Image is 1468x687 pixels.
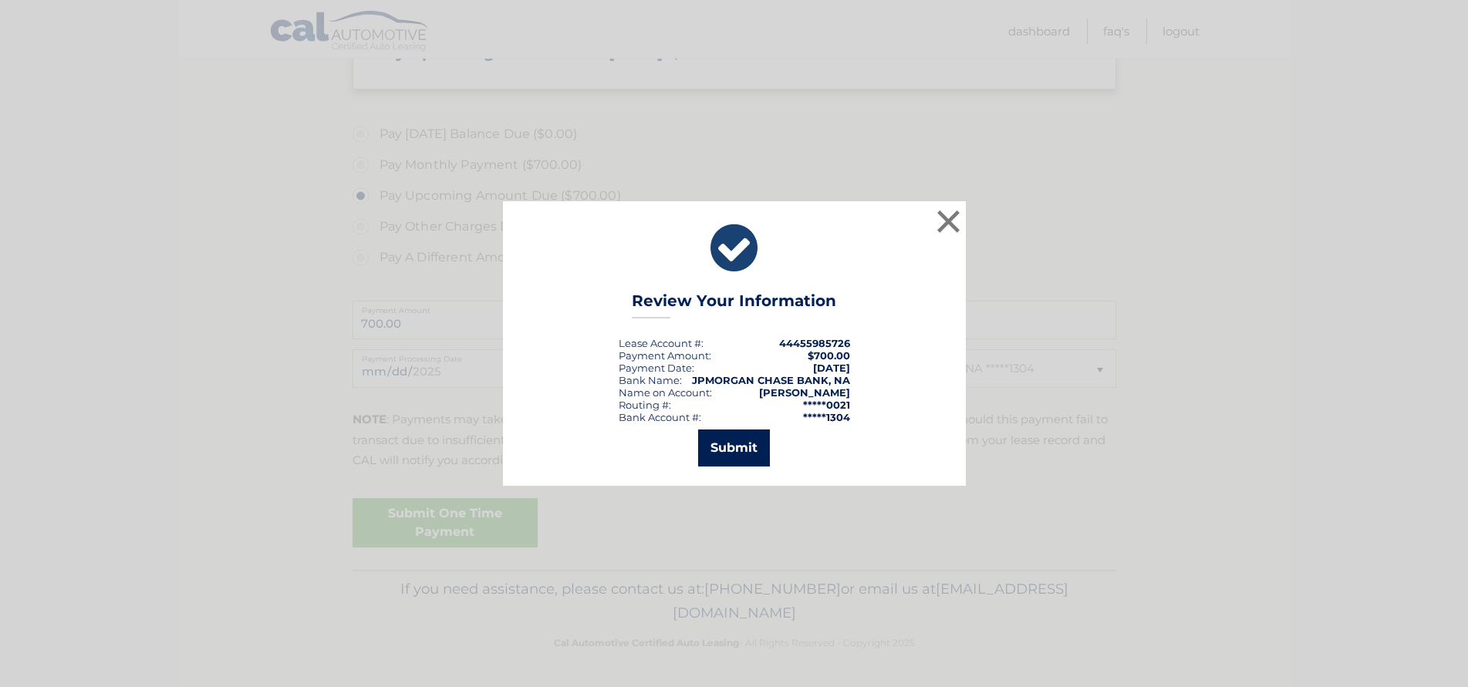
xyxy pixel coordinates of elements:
div: Bank Name: [619,374,682,386]
span: Payment Date [619,362,692,374]
div: Lease Account #: [619,337,704,349]
button: × [933,206,964,237]
span: $700.00 [808,349,850,362]
strong: JPMORGAN CHASE BANK, NA [692,374,850,386]
span: [DATE] [813,362,850,374]
div: Payment Amount: [619,349,711,362]
div: Routing #: [619,399,671,411]
strong: 44455985726 [779,337,850,349]
div: : [619,362,694,374]
h3: Review Your Information [632,291,836,318]
div: Name on Account: [619,386,712,399]
button: Submit [698,429,770,466]
div: Bank Account #: [619,411,701,423]
strong: [PERSON_NAME] [759,386,850,399]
